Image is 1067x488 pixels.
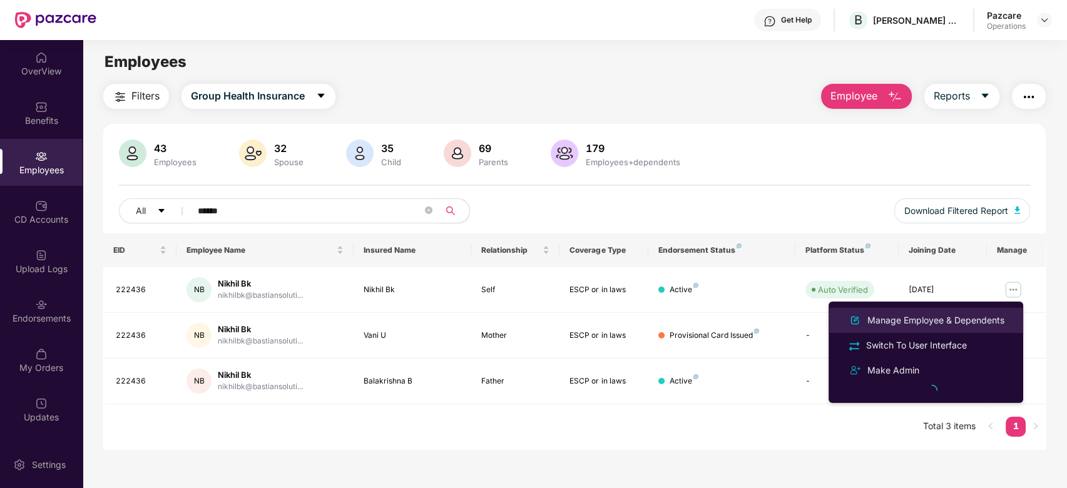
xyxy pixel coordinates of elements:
[131,88,160,104] span: Filters
[569,284,638,296] div: ESCP or in laws
[186,323,212,348] div: NB
[904,204,1008,218] span: Download Filtered Report
[105,53,186,71] span: Employees
[379,142,404,155] div: 35
[981,417,1001,437] li: Previous Page
[569,330,638,342] div: ESCP or in laws
[887,89,902,104] img: svg+xml;base64,PHN2ZyB4bWxucz0iaHR0cDovL3d3dy53My5vcmcvMjAwMC9zdmciIHhtbG5zOnhsaW5rPSJodHRwOi8vd3...
[272,157,306,167] div: Spouse
[894,198,1031,223] button: Download Filtered Report
[157,206,166,216] span: caret-down
[865,243,870,248] img: svg+xml;base64,PHN2ZyB4bWxucz0iaHR0cDovL3d3dy53My5vcmcvMjAwMC9zdmciIHdpZHRoPSI4IiBoZWlnaHQ9IjgiIH...
[35,200,48,212] img: svg+xml;base64,PHN2ZyBpZD0iQ0RfQWNjb3VudHMiIGRhdGEtbmFtZT0iQ0QgQWNjb3VudHMiIHhtbG5zPSJodHRwOi8vd3...
[1032,422,1039,430] span: right
[873,14,961,26] div: [PERSON_NAME] Solutions (ESCP)
[103,233,177,267] th: EID
[899,233,987,267] th: Joining Date
[763,15,776,28] img: svg+xml;base64,PHN2ZyBpZD0iSGVscC0zMngzMiIgeG1sbnM9Imh0dHA6Ly93d3cudzMub3JnLzIwMDAvc3ZnIiB3aWR0aD...
[1021,89,1036,104] img: svg+xml;base64,PHN2ZyB4bWxucz0iaHR0cDovL3d3dy53My5vcmcvMjAwMC9zdmciIHdpZHRoPSIyNCIgaGVpZ2h0PSIyNC...
[113,89,128,104] img: svg+xml;base64,PHN2ZyB4bWxucz0iaHR0cDovL3d3dy53My5vcmcvMjAwMC9zdmciIHdpZHRoPSIyNCIgaGVpZ2h0PSIyNC...
[35,249,48,262] img: svg+xml;base64,PHN2ZyBpZD0iVXBsb2FkX0xvZ3MiIGRhdGEtbmFtZT0iVXBsb2FkIExvZ3MiIHhtbG5zPSJodHRwOi8vd3...
[136,204,146,218] span: All
[795,313,899,358] td: -
[119,140,146,167] img: svg+xml;base64,PHN2ZyB4bWxucz0iaHR0cDovL3d3dy53My5vcmcvMjAwMC9zdmciIHhtbG5zOnhsaW5rPSJodHRwOi8vd3...
[980,91,990,102] span: caret-down
[116,375,167,387] div: 222436
[854,13,862,28] span: B
[35,298,48,311] img: svg+xml;base64,PHN2ZyBpZD0iRW5kb3JzZW1lbnRzIiB4bWxucz0iaHR0cDovL3d3dy53My5vcmcvMjAwMC9zdmciIHdpZH...
[35,150,48,163] img: svg+xml;base64,PHN2ZyBpZD0iRW1wbG95ZWVzIiB4bWxucz0iaHR0cDovL3d3dy53My5vcmcvMjAwMC9zdmciIHdpZHRoPS...
[181,84,335,109] button: Group Health Insurancecaret-down
[218,290,303,302] div: nikhilbk@bastiansoluti...
[151,142,199,155] div: 43
[658,245,785,255] div: Endorsement Status
[444,140,471,167] img: svg+xml;base64,PHN2ZyB4bWxucz0iaHR0cDovL3d3dy53My5vcmcvMjAwMC9zdmciIHhtbG5zOnhsaW5rPSJodHRwOi8vd3...
[781,15,812,25] div: Get Help
[987,233,1046,267] th: Manage
[670,284,698,296] div: Active
[987,422,994,430] span: left
[346,140,374,167] img: svg+xml;base64,PHN2ZyB4bWxucz0iaHR0cDovL3d3dy53My5vcmcvMjAwMC9zdmciIHhtbG5zOnhsaW5rPSJodHRwOi8vd3...
[821,84,912,109] button: Employee
[981,417,1001,437] button: left
[35,101,48,113] img: svg+xml;base64,PHN2ZyBpZD0iQmVuZWZpdHMiIHhtbG5zPSJodHRwOi8vd3d3LnczLm9yZy8yMDAwL3N2ZyIgd2lkdGg9Ij...
[865,313,1007,327] div: Manage Employee & Dependents
[847,363,862,378] img: svg+xml;base64,PHN2ZyB4bWxucz0iaHR0cDovL3d3dy53My5vcmcvMjAwMC9zdmciIHdpZHRoPSIyNCIgaGVpZ2h0PSIyNC...
[471,233,559,267] th: Relationship
[559,233,648,267] th: Coverage Type
[481,284,549,296] div: Self
[103,84,169,109] button: Filters
[670,330,759,342] div: Provisional Card Issued
[439,206,463,216] span: search
[1003,280,1023,300] img: manageButton
[693,283,698,288] img: svg+xml;base64,PHN2ZyB4bWxucz0iaHR0cDovL3d3dy53My5vcmcvMjAwMC9zdmciIHdpZHRoPSI4IiBoZWlnaHQ9IjgiIH...
[15,12,96,28] img: New Pazcare Logo
[425,206,432,214] span: close-circle
[316,91,326,102] span: caret-down
[364,330,461,342] div: Vani U
[13,459,26,471] img: svg+xml;base64,PHN2ZyBpZD0iU2V0dGluZy0yMHgyMCIgeG1sbnM9Imh0dHA6Ly93d3cudzMub3JnLzIwMDAvc3ZnIiB3aW...
[1026,417,1046,437] button: right
[481,375,549,387] div: Father
[218,381,303,393] div: nikhilbk@bastiansoluti...
[191,88,305,104] span: Group Health Insurance
[847,313,862,328] img: svg+xml;base64,PHN2ZyB4bWxucz0iaHR0cDovL3d3dy53My5vcmcvMjAwMC9zdmciIHhtbG5zOnhsaW5rPSJodHRwOi8vd3...
[28,459,69,471] div: Settings
[35,348,48,360] img: svg+xml;base64,PHN2ZyBpZD0iTXlfT3JkZXJzIiBkYXRhLW5hbWU9Ik15IE9yZGVycyIgeG1sbnM9Imh0dHA6Ly93d3cudz...
[151,157,199,167] div: Employees
[476,157,511,167] div: Parents
[113,245,158,255] span: EID
[186,277,212,302] div: NB
[583,142,683,155] div: 179
[1006,417,1026,437] li: 1
[218,278,303,290] div: Nikhil Bk
[924,84,999,109] button: Reportscaret-down
[364,284,461,296] div: Nikhil Bk
[218,369,303,381] div: Nikhil Bk
[481,330,549,342] div: Mother
[987,9,1026,21] div: Pazcare
[693,374,698,379] img: svg+xml;base64,PHN2ZyB4bWxucz0iaHR0cDovL3d3dy53My5vcmcvMjAwMC9zdmciIHdpZHRoPSI4IiBoZWlnaHQ9IjgiIH...
[551,140,578,167] img: svg+xml;base64,PHN2ZyB4bWxucz0iaHR0cDovL3d3dy53My5vcmcvMjAwMC9zdmciIHhtbG5zOnhsaW5rPSJodHRwOi8vd3...
[583,157,683,167] div: Employees+dependents
[569,375,638,387] div: ESCP or in laws
[35,397,48,410] img: svg+xml;base64,PHN2ZyBpZD0iVXBkYXRlZCIgeG1sbnM9Imh0dHA6Ly93d3cudzMub3JnLzIwMDAvc3ZnIiB3aWR0aD0iMj...
[737,243,742,248] img: svg+xml;base64,PHN2ZyB4bWxucz0iaHR0cDovL3d3dy53My5vcmcvMjAwMC9zdmciIHdpZHRoPSI4IiBoZWlnaHQ9IjgiIH...
[805,245,889,255] div: Platform Status
[35,51,48,64] img: svg+xml;base64,PHN2ZyBpZD0iSG9tZSIgeG1sbnM9Imh0dHA6Ly93d3cudzMub3JnLzIwMDAvc3ZnIiB3aWR0aD0iMjAiIG...
[186,369,212,394] div: NB
[987,21,1026,31] div: Operations
[119,198,195,223] button: Allcaret-down
[795,358,899,404] td: -
[1014,206,1021,214] img: svg+xml;base64,PHN2ZyB4bWxucz0iaHR0cDovL3d3dy53My5vcmcvMjAwMC9zdmciIHhtbG5zOnhsaW5rPSJodHRwOi8vd3...
[925,384,938,397] span: loading
[425,205,432,217] span: close-circle
[218,335,303,347] div: nikhilbk@bastiansoluti...
[439,198,470,223] button: search
[379,157,404,167] div: Child
[116,330,167,342] div: 222436
[670,375,698,387] div: Active
[830,88,877,104] span: Employee
[364,375,461,387] div: Balakrishna B
[354,233,471,267] th: Insured Name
